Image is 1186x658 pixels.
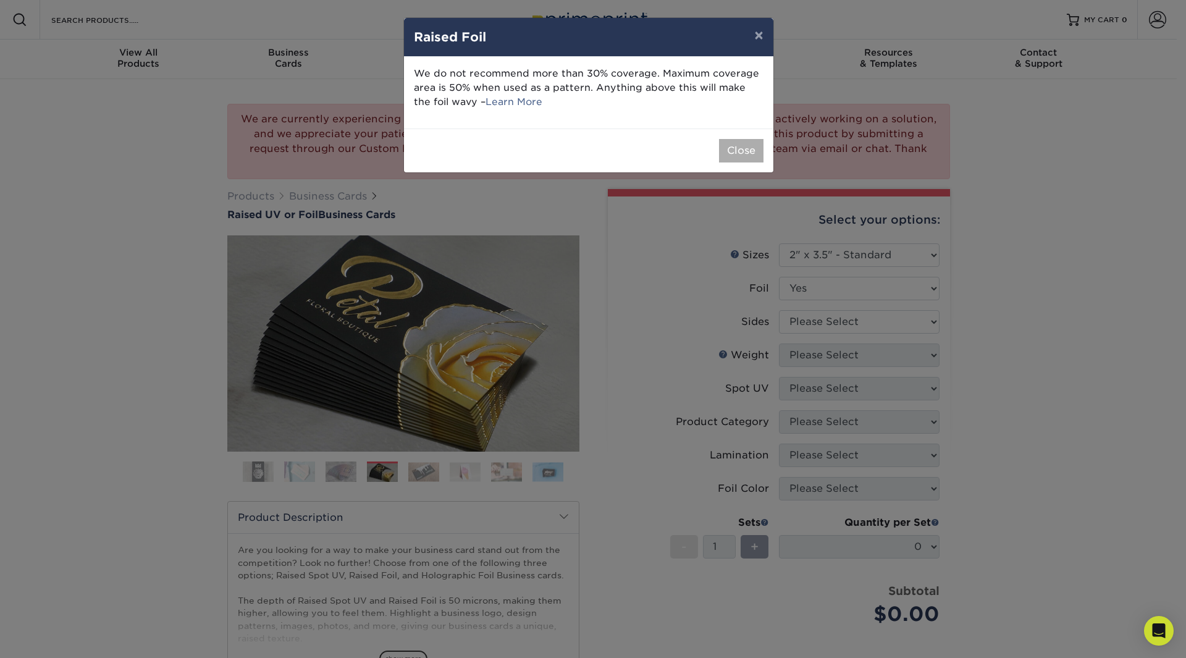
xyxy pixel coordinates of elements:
[486,96,542,108] a: Learn More
[414,28,763,46] h4: Raised Foil
[719,139,763,162] button: Close
[744,18,773,53] button: ×
[1144,616,1174,646] div: Open Intercom Messenger
[414,67,763,109] p: We do not recommend more than 30% coverage. Maximum coverage area is 50% when used as a pattern. ...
